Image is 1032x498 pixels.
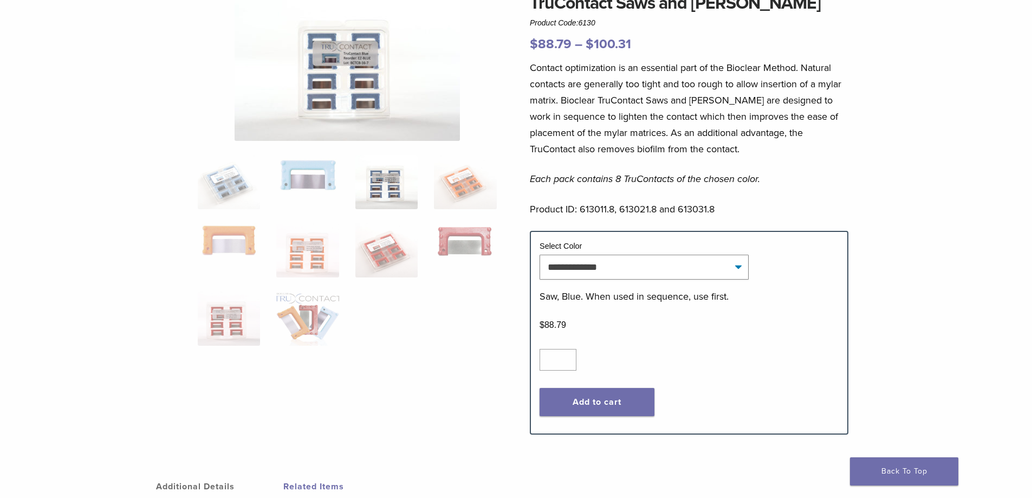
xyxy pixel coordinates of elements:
[530,18,595,27] span: Product Code:
[355,223,418,277] img: TruContact Saws and Sanders - Image 7
[540,242,582,250] label: Select Color
[579,18,595,27] span: 6130
[530,201,848,217] p: Product ID: 613011.8, 613021.8 and 613031.8
[540,388,654,416] button: Add to cart
[540,320,544,329] span: $
[276,223,339,277] img: TruContact Saws and Sanders - Image 6
[198,155,260,209] img: TruContact-Blue-2-324x324.jpg
[198,292,260,346] img: TruContact Saws and Sanders - Image 9
[198,223,260,257] img: TruContact Saws and Sanders - Image 5
[276,292,339,346] img: TruContact Saws and Sanders - Image 10
[575,36,582,52] span: –
[530,60,848,157] p: Contact optimization is an essential part of the Bioclear Method. Natural contacts are generally ...
[540,288,839,305] p: Saw, Blue. When used in sequence, use first.
[530,173,760,185] em: Each pack contains 8 TruContacts of the chosen color.
[586,36,631,52] bdi: 100.31
[530,36,572,52] bdi: 88.79
[276,155,339,193] img: TruContact Saws and Sanders - Image 2
[850,457,958,486] a: Back To Top
[530,36,538,52] span: $
[586,36,594,52] span: $
[540,320,566,329] bdi: 88.79
[355,155,418,209] img: TruContact Saws and Sanders - Image 3
[434,223,496,260] img: TruContact Saws and Sanders - Image 8
[434,155,496,209] img: TruContact Saws and Sanders - Image 4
